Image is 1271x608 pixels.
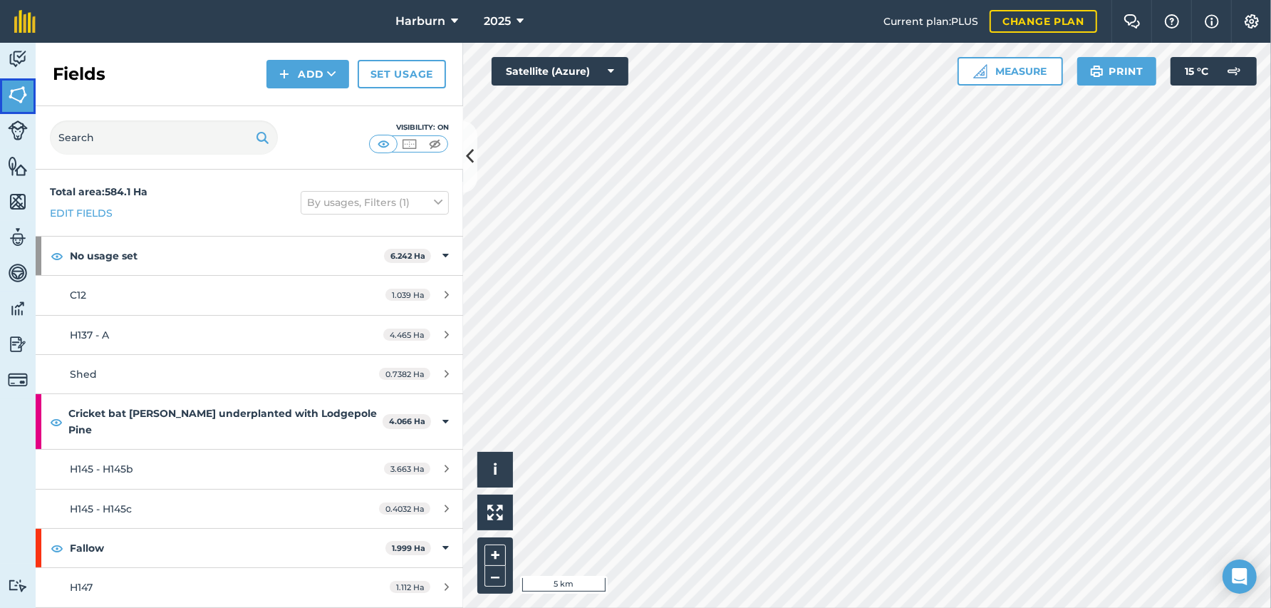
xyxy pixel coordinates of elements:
img: Four arrows, one pointing top left, one top right, one bottom right and the last bottom left [487,505,503,520]
a: H145 - H145b3.663 Ha [36,450,463,488]
img: svg+xml;base64,PD94bWwgdmVyc2lvbj0iMS4wIiBlbmNvZGluZz0idXRmLTgiPz4KPCEtLSBHZW5lcmF0b3I6IEFkb2JlIE... [1220,57,1248,86]
img: svg+xml;base64,PD94bWwgdmVyc2lvbj0iMS4wIiBlbmNvZGluZz0idXRmLTgiPz4KPCEtLSBHZW5lcmF0b3I6IEFkb2JlIE... [8,227,28,248]
img: svg+xml;base64,PD94bWwgdmVyc2lvbj0iMS4wIiBlbmNvZGluZz0idXRmLTgiPz4KPCEtLSBHZW5lcmF0b3I6IEFkb2JlIE... [8,48,28,70]
img: svg+xml;base64,PD94bWwgdmVyc2lvbj0iMS4wIiBlbmNvZGluZz0idXRmLTgiPz4KPCEtLSBHZW5lcmF0b3I6IEFkb2JlIE... [8,334,28,355]
span: H145 - H145c [70,503,132,515]
img: svg+xml;base64,PD94bWwgdmVyc2lvbj0iMS4wIiBlbmNvZGluZz0idXRmLTgiPz4KPCEtLSBHZW5lcmF0b3I6IEFkb2JlIE... [8,120,28,140]
img: A question mark icon [1163,14,1181,29]
strong: No usage set [70,237,384,275]
div: Visibility: On [369,122,449,133]
button: + [484,545,506,566]
span: Harburn [395,13,445,30]
span: 3.663 Ha [384,463,430,475]
a: Change plan [990,10,1097,33]
a: H1471.112 Ha [36,568,463,607]
img: svg+xml;base64,PHN2ZyB4bWxucz0iaHR0cDovL3d3dy53My5vcmcvMjAwMC9zdmciIHdpZHRoPSI1MCIgaGVpZ2h0PSI0MC... [400,137,418,151]
span: 0.4032 Ha [379,503,430,515]
button: – [484,566,506,587]
button: Add [266,60,349,88]
strong: Cricket bat [PERSON_NAME] underplanted with Lodgepole Pine [68,394,383,449]
img: svg+xml;base64,PHN2ZyB4bWxucz0iaHR0cDovL3d3dy53My5vcmcvMjAwMC9zdmciIHdpZHRoPSI1MCIgaGVpZ2h0PSI0MC... [375,137,393,151]
div: Open Intercom Messenger [1223,560,1257,594]
img: svg+xml;base64,PHN2ZyB4bWxucz0iaHR0cDovL3d3dy53My5vcmcvMjAwMC9zdmciIHdpZHRoPSIxOSIgaGVpZ2h0PSIyNC... [1090,63,1104,80]
div: Fallow1.999 Ha [36,529,463,567]
a: Shed0.7382 Ha [36,355,463,393]
img: svg+xml;base64,PHN2ZyB4bWxucz0iaHR0cDovL3d3dy53My5vcmcvMjAwMC9zdmciIHdpZHRoPSIxOCIgaGVpZ2h0PSIyNC... [51,540,63,557]
strong: 4.066 Ha [389,416,425,426]
div: No usage set6.242 Ha [36,237,463,275]
img: svg+xml;base64,PD94bWwgdmVyc2lvbj0iMS4wIiBlbmNvZGluZz0idXRmLTgiPz4KPCEtLSBHZW5lcmF0b3I6IEFkb2JlIE... [8,579,28,592]
span: i [493,460,497,478]
img: svg+xml;base64,PD94bWwgdmVyc2lvbj0iMS4wIiBlbmNvZGluZz0idXRmLTgiPz4KPCEtLSBHZW5lcmF0b3I6IEFkb2JlIE... [8,370,28,390]
img: A cog icon [1243,14,1260,29]
span: 4.465 Ha [383,329,430,341]
a: Edit fields [50,205,113,221]
a: C121.039 Ha [36,276,463,314]
img: svg+xml;base64,PHN2ZyB4bWxucz0iaHR0cDovL3d3dy53My5vcmcvMjAwMC9zdmciIHdpZHRoPSIxOSIgaGVpZ2h0PSIyNC... [256,129,269,146]
span: 15 ° C [1185,57,1208,86]
img: svg+xml;base64,PHN2ZyB4bWxucz0iaHR0cDovL3d3dy53My5vcmcvMjAwMC9zdmciIHdpZHRoPSIxNyIgaGVpZ2h0PSIxNy... [1205,13,1219,30]
span: C12 [70,289,86,302]
button: Satellite (Azure) [492,57,628,86]
span: H147 [70,581,93,594]
span: H137 - A [70,329,109,341]
span: 2025 [484,13,511,30]
img: svg+xml;base64,PD94bWwgdmVyc2lvbj0iMS4wIiBlbmNvZGluZz0idXRmLTgiPz4KPCEtLSBHZW5lcmF0b3I6IEFkb2JlIE... [8,298,28,319]
img: svg+xml;base64,PHN2ZyB4bWxucz0iaHR0cDovL3d3dy53My5vcmcvMjAwMC9zdmciIHdpZHRoPSIxOCIgaGVpZ2h0PSIyNC... [51,247,63,264]
div: Cricket bat [PERSON_NAME] underplanted with Lodgepole Pine4.066 Ha [36,394,463,449]
button: 15 °C [1171,57,1257,86]
span: 0.7382 Ha [379,368,430,380]
strong: 1.999 Ha [392,543,425,553]
strong: Total area : 584.1 Ha [50,185,147,198]
img: svg+xml;base64,PHN2ZyB4bWxucz0iaHR0cDovL3d3dy53My5vcmcvMjAwMC9zdmciIHdpZHRoPSI1NiIgaGVpZ2h0PSI2MC... [8,84,28,105]
img: svg+xml;base64,PHN2ZyB4bWxucz0iaHR0cDovL3d3dy53My5vcmcvMjAwMC9zdmciIHdpZHRoPSI1MCIgaGVpZ2h0PSI0MC... [426,137,444,151]
span: Current plan : PLUS [883,14,978,29]
strong: 6.242 Ha [390,251,425,261]
img: svg+xml;base64,PHN2ZyB4bWxucz0iaHR0cDovL3d3dy53My5vcmcvMjAwMC9zdmciIHdpZHRoPSIxOCIgaGVpZ2h0PSIyNC... [50,413,63,431]
img: fieldmargin Logo [14,10,36,33]
button: Measure [958,57,1063,86]
img: svg+xml;base64,PHN2ZyB4bWxucz0iaHR0cDovL3d3dy53My5vcmcvMjAwMC9zdmciIHdpZHRoPSI1NiIgaGVpZ2h0PSI2MC... [8,155,28,177]
span: 1.039 Ha [385,289,430,301]
img: Two speech bubbles overlapping with the left bubble in the forefront [1124,14,1141,29]
button: i [477,452,513,488]
img: svg+xml;base64,PHN2ZyB4bWxucz0iaHR0cDovL3d3dy53My5vcmcvMjAwMC9zdmciIHdpZHRoPSIxNCIgaGVpZ2h0PSIyNC... [279,66,289,83]
span: Shed [70,368,97,381]
span: H145 - H145b [70,463,133,475]
button: Print [1077,57,1157,86]
span: 1.112 Ha [390,581,430,593]
strong: Fallow [70,529,385,567]
h2: Fields [53,63,105,86]
a: Set usage [358,60,446,88]
img: svg+xml;base64,PD94bWwgdmVyc2lvbj0iMS4wIiBlbmNvZGluZz0idXRmLTgiPz4KPCEtLSBHZW5lcmF0b3I6IEFkb2JlIE... [8,262,28,284]
img: svg+xml;base64,PHN2ZyB4bWxucz0iaHR0cDovL3d3dy53My5vcmcvMjAwMC9zdmciIHdpZHRoPSI1NiIgaGVpZ2h0PSI2MC... [8,191,28,212]
img: Ruler icon [973,64,987,78]
a: H137 - A4.465 Ha [36,316,463,354]
a: H145 - H145c0.4032 Ha [36,490,463,528]
input: Search [50,120,278,155]
button: By usages, Filters (1) [301,191,449,214]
